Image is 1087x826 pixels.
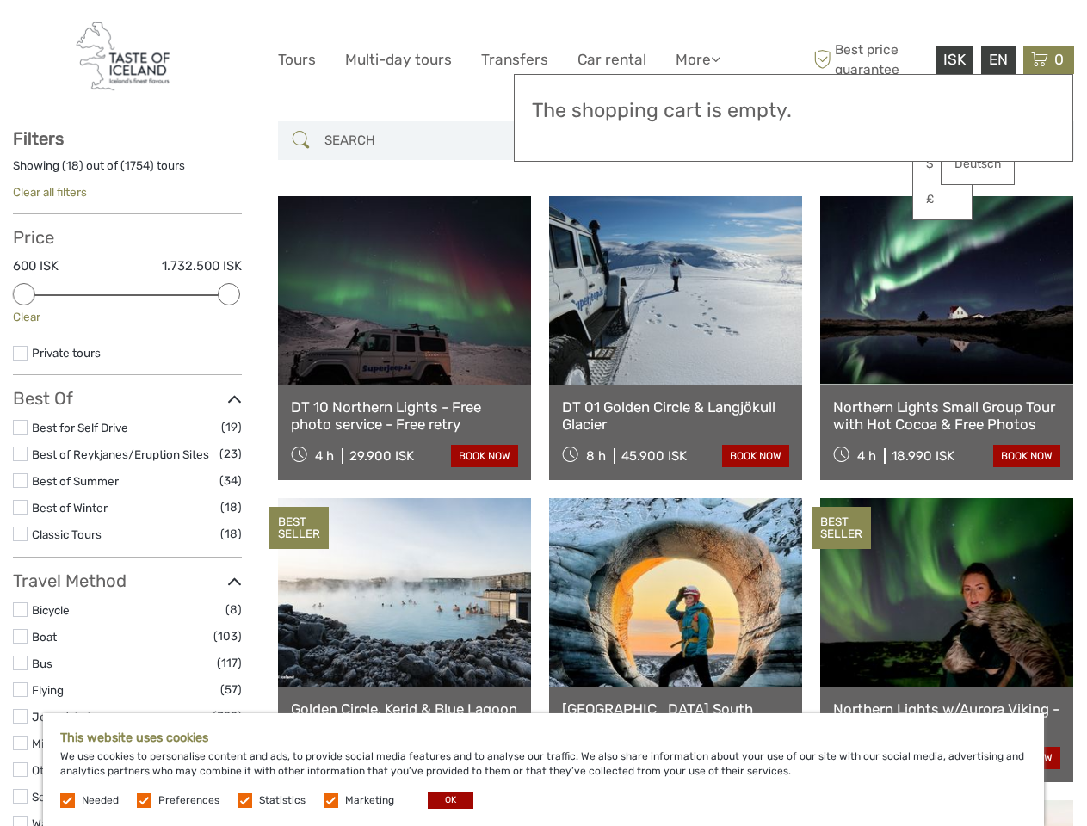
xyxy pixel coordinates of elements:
div: 45.900 ISK [621,448,687,464]
span: (19) [221,417,242,437]
div: Showing ( ) out of ( ) tours [13,157,242,184]
a: Northern Lights Small Group Tour with Hot Cocoa & Free Photos [833,398,1060,434]
a: DT 10 Northern Lights - Free photo service - Free retry [291,398,518,434]
span: 4 h [315,448,334,464]
span: (34) [219,471,242,490]
a: $ [913,149,972,180]
a: £ [913,184,972,215]
a: Other / Non-Travel [32,763,132,777]
span: ISK [943,51,966,68]
strong: Filters [13,128,64,149]
a: Bicycle [32,603,70,617]
a: Northern Lights w/Aurora Viking - free pro photos - Free Retry – minibus [833,700,1060,736]
div: Clear [13,309,242,325]
a: More [676,47,720,72]
span: 8 h [586,448,606,464]
h3: Best Of [13,388,242,409]
div: BEST SELLER [269,507,329,550]
a: Jeep / 4x4 [32,710,91,724]
div: 29.900 ISK [349,448,414,464]
button: Open LiveChat chat widget [198,27,219,47]
label: 1.732.500 ISK [162,257,242,275]
a: Best for Self Drive [32,421,128,435]
label: 18 [66,157,79,174]
span: (18) [220,497,242,517]
span: (23) [219,444,242,464]
p: We're away right now. Please check back later! [24,30,195,44]
label: Needed [82,793,119,808]
a: Self-Drive [32,790,86,804]
label: Statistics [259,793,306,808]
label: Preferences [158,793,219,808]
span: Best price guarantee [809,40,931,78]
a: [GEOGRAPHIC_DATA] South Coast - Day Tour from [GEOGRAPHIC_DATA] [562,700,789,736]
a: Car rental [577,47,646,72]
button: OK [428,792,473,809]
a: Private tours [32,346,101,360]
a: Transfers [481,47,548,72]
span: (8) [225,600,242,619]
div: EN [981,46,1016,74]
h3: Travel Method [13,570,242,591]
span: (103) [213,626,242,646]
a: Tours [278,47,316,72]
a: Flying [32,683,64,697]
a: Mini Bus / Car [32,737,106,750]
a: Multi-day tours [345,47,452,72]
div: We use cookies to personalise content and ads, to provide social media features and to analyse ou... [43,713,1044,826]
label: 1754 [125,157,150,174]
a: Best of Reykjanes/Eruption Sites [32,447,209,461]
a: Boat [32,630,57,644]
span: (392) [213,706,242,726]
div: 18.990 ISK [892,448,954,464]
span: (57) [220,680,242,700]
div: BEST SELLER [812,507,871,550]
a: Classic Tours [32,527,102,541]
label: Marketing [345,793,394,808]
span: 4 h [857,448,876,464]
a: Bus [32,656,52,670]
a: Best of Winter [32,501,108,515]
a: Clear all filters [13,185,87,199]
h3: The shopping cart is empty. [532,99,1055,123]
span: 0 [1052,51,1066,68]
img: 3417-b46641ed-c0e6-4d72-aa34-5d91fce8ed54_logo_big.png [73,13,182,107]
h5: This website uses cookies [60,730,1027,745]
a: Golden Circle, Kerid & Blue Lagoon Small Group Tour with Admission Ticket [291,700,518,736]
a: DT 01 Golden Circle & Langjökull Glacier [562,398,789,434]
span: (117) [217,653,242,673]
a: Best of Summer [32,474,119,488]
a: book now [993,445,1060,467]
span: (18) [220,524,242,544]
a: book now [451,445,518,467]
label: 600 ISK [13,257,59,275]
a: Deutsch [942,149,1014,180]
h3: Price [13,227,242,248]
a: book now [722,445,789,467]
input: SEARCH [318,126,522,156]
